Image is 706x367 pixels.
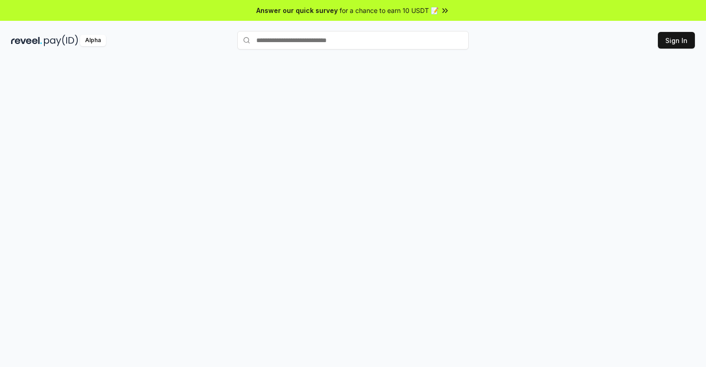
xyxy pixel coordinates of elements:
[256,6,338,15] span: Answer our quick survey
[658,32,695,49] button: Sign In
[80,35,106,46] div: Alpha
[11,35,42,46] img: reveel_dark
[340,6,439,15] span: for a chance to earn 10 USDT 📝
[44,35,78,46] img: pay_id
